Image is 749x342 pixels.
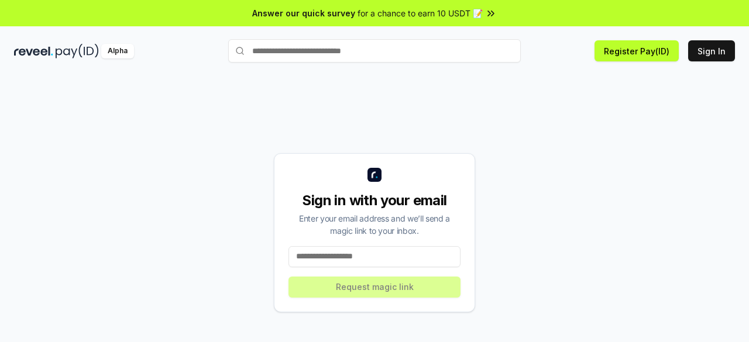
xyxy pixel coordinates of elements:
img: reveel_dark [14,44,53,58]
button: Sign In [688,40,735,61]
div: Alpha [101,44,134,58]
span: for a chance to earn 10 USDT 📝 [358,7,483,19]
img: logo_small [367,168,382,182]
img: pay_id [56,44,99,58]
div: Enter your email address and we’ll send a magic link to your inbox. [288,212,461,237]
div: Sign in with your email [288,191,461,210]
span: Answer our quick survey [252,7,355,19]
button: Register Pay(ID) [595,40,679,61]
